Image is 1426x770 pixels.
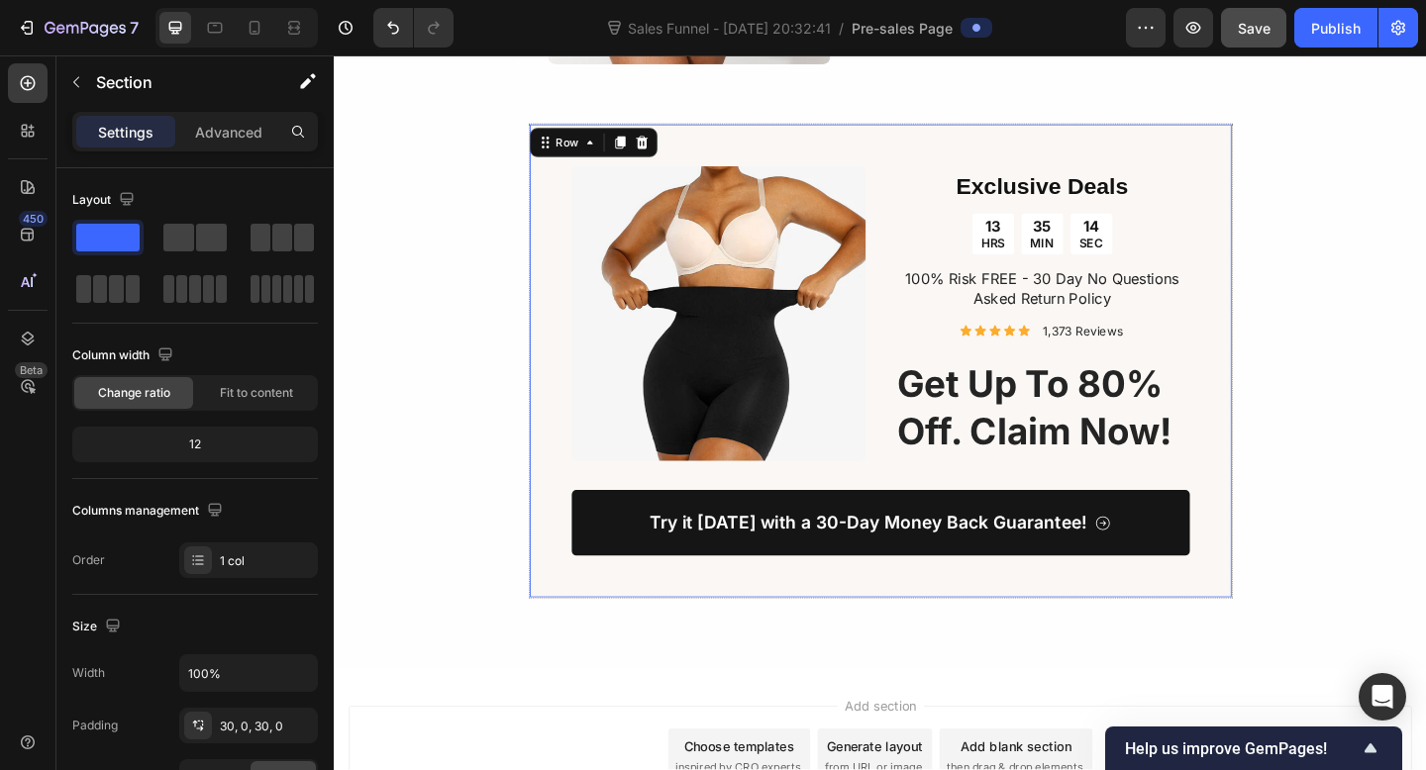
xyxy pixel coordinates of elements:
p: HRS [704,196,730,213]
div: 35 [758,176,783,197]
div: Width [72,664,105,682]
a: Try it [DATE] with a 30-Day Money Back Guarantee! [258,473,931,545]
div: 450 [19,211,48,227]
p: 1,373 Reviews [771,292,859,309]
strong: Exclusive Deals [676,129,864,156]
div: Row [238,86,270,104]
span: Pre-sales Page [852,18,953,39]
span: Change ratio [98,384,170,402]
div: Undo/Redo [373,8,454,48]
button: 7 [8,8,148,48]
p: Section [96,70,258,94]
span: Sales Funnel - [DATE] 20:32:41 [624,18,835,39]
button: Save [1221,8,1286,48]
div: Publish [1311,18,1361,39]
div: Choose templates [381,741,501,762]
iframe: Design area [334,55,1426,770]
span: Fit to content [220,384,293,402]
div: Beta [15,362,48,378]
div: Order [72,551,105,569]
div: 30, 0, 30, 0 [220,718,313,735]
div: Add blank section [681,741,802,762]
p: 100% Risk FREE - 30 Day No Questions Asked Return Policy [612,234,929,275]
div: 14 [811,176,837,197]
div: Padding [72,717,118,734]
div: 1 col [220,552,313,570]
div: 13 [704,176,730,197]
div: Columns management [72,498,227,525]
div: Size [72,614,125,640]
div: Generate layout [537,741,641,762]
span: Save [1238,20,1271,37]
p: SEC [811,196,837,213]
div: Column width [72,342,177,369]
p: MIN [758,196,783,213]
p: Advanced [195,122,262,143]
button: Show survey - Help us improve GemPages! [1125,736,1382,760]
p: 7 [130,16,139,40]
div: Open Intercom Messenger [1359,673,1406,721]
p: Settings [98,122,153,143]
span: Add section [548,697,642,718]
span: / [839,18,844,39]
button: Publish [1294,8,1377,48]
div: Layout [72,187,139,214]
h2: get up to 80% off. claim now! [610,331,931,437]
span: Help us improve GemPages! [1125,739,1359,758]
p: Try it [DATE] with a 30-Day Money Back Guarantee! [343,497,819,522]
input: Auto [180,655,317,691]
div: 12 [76,431,314,458]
